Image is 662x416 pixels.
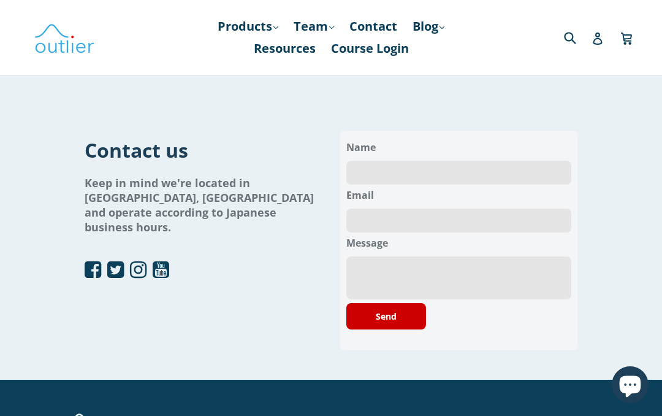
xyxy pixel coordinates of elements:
a: Open Facebook profile [85,260,101,280]
a: Contact [343,15,403,37]
a: Team [287,15,340,37]
a: Open YouTube profile [153,260,169,280]
a: Open Twitter profile [107,260,124,280]
button: Send [346,303,426,329]
label: Name [346,137,571,158]
label: Email [346,185,571,206]
input: Search [561,25,595,50]
label: Message [346,233,571,253]
a: Products [211,15,284,37]
a: Open Instagram profile [130,260,146,280]
a: Course Login [325,37,415,60]
h1: Contact us [85,137,322,163]
h1: Keep in mind we're located in [GEOGRAPHIC_DATA], [GEOGRAPHIC_DATA] and operate according to Japan... [85,175,322,234]
img: Outlier Linguistics [34,20,95,55]
a: Blog [406,15,451,37]
a: Resources [248,37,322,60]
inbox-online-store-chat: Shopify online store chat [608,366,652,406]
